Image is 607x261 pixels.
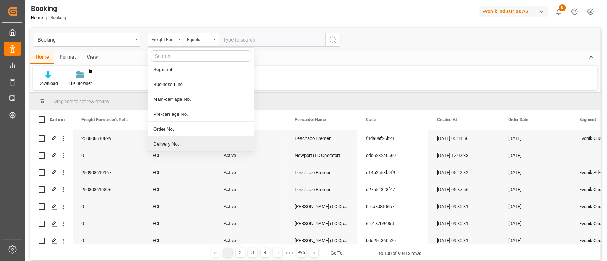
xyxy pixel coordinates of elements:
[30,215,73,232] div: Press SPACE to select this row.
[148,33,183,47] button: close menu
[151,50,251,62] input: Search
[30,198,73,215] div: Press SPACE to select this row.
[357,198,428,215] div: 0fcb3d8f06b7
[357,164,428,181] div: e14a2558b9f9
[144,232,215,249] div: FCL
[30,51,54,64] div: Home
[215,232,286,249] div: Active
[30,147,73,164] div: Press SPACE to select this row.
[500,181,571,198] div: [DATE]
[215,215,286,232] div: Active
[357,232,428,249] div: bdc25c36052e
[428,215,500,232] div: [DATE] 09:30:31
[286,215,357,232] div: [PERSON_NAME] (TC Operator)
[144,164,215,181] div: FCL
[144,130,215,147] div: FCL
[579,117,596,122] span: Segment
[286,250,293,256] div: ● ● ●
[500,198,571,215] div: [DATE]
[286,147,357,164] div: Newport (TC Operator)
[34,33,140,47] button: open menu
[273,248,282,257] div: 5
[148,122,254,137] div: Order No.
[73,181,144,198] div: 250808610896
[30,232,73,249] div: Press SPACE to select this row.
[31,3,66,14] div: Booking
[183,33,219,47] button: open menu
[428,147,500,164] div: [DATE] 12:07:33
[73,215,144,232] div: 0
[215,198,286,215] div: Active
[73,147,144,164] div: 0
[550,4,566,20] button: show 8 new notifications
[566,4,582,20] button: Help Center
[286,181,357,198] div: Leschaco Bremen
[500,147,571,164] div: [DATE]
[30,130,73,147] div: Press SPACE to select this row.
[500,130,571,147] div: [DATE]
[479,5,550,18] button: Evonik Industries AG
[54,99,109,104] span: Drag here to set row groups
[248,248,257,257] div: 3
[508,117,528,122] span: Order Date
[357,181,428,198] div: d27552328f47
[73,130,144,147] div: 250808610899
[73,198,144,215] div: 0
[286,164,357,181] div: Leschaco Bremen
[219,33,325,47] input: Type to search
[428,164,500,181] div: [DATE] 05:22:32
[73,232,144,249] div: 0
[286,232,357,249] div: [PERSON_NAME] (TC Operator)
[500,164,571,181] div: [DATE]
[30,164,73,181] div: Press SPACE to select this row.
[437,117,457,122] span: Created At
[500,232,571,249] div: [DATE]
[54,51,81,64] div: Format
[81,117,129,122] span: Freight Forwarder's Reference No.
[376,250,421,257] div: 1 to 100 of 99413 rows
[559,4,566,11] span: 8
[38,35,133,44] div: Booking
[148,137,254,152] div: Delivery No.
[215,147,286,164] div: Active
[223,248,232,257] div: 1
[148,77,254,92] div: Business Line
[286,130,357,147] div: Leschaco Bremen
[366,117,376,122] span: Code
[215,181,286,198] div: Active
[144,147,215,164] div: FCL
[297,248,306,257] div: 995
[187,35,211,43] div: Equals
[261,248,270,257] div: 4
[144,198,215,215] div: FCL
[38,80,58,87] div: Download
[31,15,43,20] a: Home
[151,35,176,43] div: Freight Forwarder's Reference No.
[148,62,254,77] div: Segment
[331,250,344,257] div: Go To:
[49,116,65,123] div: Action
[81,51,103,64] div: View
[144,215,215,232] div: FCL
[286,198,357,215] div: [PERSON_NAME] (TC Operator)
[236,248,245,257] div: 2
[144,181,215,198] div: FCL
[428,130,500,147] div: [DATE] 06:34:56
[73,164,144,181] div: 250908610167
[148,92,254,107] div: Main-carriage No.
[148,47,254,62] div: Order Date
[148,107,254,122] div: Pre-carriage No.
[295,117,326,122] span: Forwarder Name
[30,181,73,198] div: Press SPACE to select this row.
[428,198,500,215] div: [DATE] 09:30:31
[428,232,500,249] div: [DATE] 09:30:31
[428,181,500,198] div: [DATE] 06:37:56
[357,215,428,232] div: 6f9187b948cf
[479,6,548,17] div: Evonik Industries AG
[357,130,428,147] div: f4da0af26b21
[500,215,571,232] div: [DATE]
[325,33,340,47] button: search button
[215,164,286,181] div: Active
[357,147,428,164] div: edc6282a0569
